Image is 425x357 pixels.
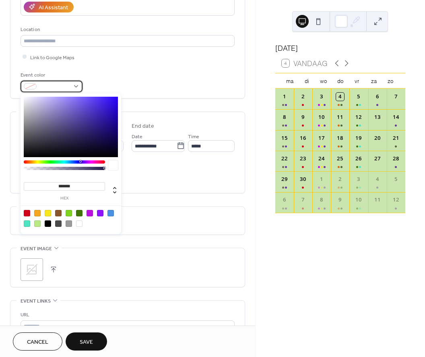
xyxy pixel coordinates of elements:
[281,155,289,163] div: 22
[318,175,326,183] div: 1
[392,175,400,183] div: 5
[66,332,107,351] button: Save
[355,175,363,183] div: 3
[281,175,289,183] div: 29
[30,53,74,62] span: Link to Google Maps
[392,155,400,163] div: 28
[332,73,349,89] div: do
[275,43,405,54] div: [DATE]
[66,220,72,227] div: #9B9B9B
[349,73,365,89] div: vr
[55,210,62,216] div: #8B572A
[318,155,326,163] div: 24
[299,196,307,204] div: 7
[392,93,400,101] div: 7
[299,113,307,121] div: 9
[24,2,74,12] button: AI Assistant
[336,134,344,142] div: 18
[24,220,30,227] div: #50E3C2
[336,93,344,101] div: 4
[336,175,344,183] div: 2
[355,134,363,142] div: 19
[392,196,400,204] div: 12
[373,93,382,101] div: 6
[298,73,315,89] div: di
[336,196,344,204] div: 9
[299,93,307,101] div: 2
[318,113,326,121] div: 10
[318,93,326,101] div: 3
[382,73,399,89] div: zo
[21,297,51,305] span: Event links
[281,196,289,204] div: 6
[76,220,83,227] div: #FFFFFF
[336,113,344,121] div: 11
[355,113,363,121] div: 12
[281,134,289,142] div: 15
[80,338,93,347] span: Save
[27,338,48,347] span: Cancel
[45,220,51,227] div: #000000
[13,332,62,351] button: Cancel
[299,155,307,163] div: 23
[355,155,363,163] div: 26
[34,210,41,216] div: #F5A623
[373,113,382,121] div: 13
[282,73,299,89] div: ma
[299,134,307,142] div: 16
[392,113,400,121] div: 14
[107,210,114,216] div: #4A90E2
[373,155,382,163] div: 27
[132,132,142,141] span: Date
[355,93,363,101] div: 5
[87,210,93,216] div: #BD10E0
[21,245,52,253] span: Event image
[21,311,233,319] div: URL
[281,113,289,121] div: 8
[24,210,30,216] div: #D0021B
[315,73,332,89] div: wo
[281,93,289,101] div: 1
[21,71,81,79] div: Event color
[355,196,363,204] div: 10
[34,220,41,227] div: #B8E986
[318,134,326,142] div: 17
[132,122,154,131] div: End date
[66,210,72,216] div: #7ED321
[45,210,51,216] div: #F8E71C
[318,196,326,204] div: 8
[373,134,382,142] div: 20
[76,210,83,216] div: #417505
[373,196,382,204] div: 11
[21,258,43,281] div: ;
[39,3,68,12] div: AI Assistant
[97,210,103,216] div: #9013FE
[336,155,344,163] div: 25
[55,220,62,227] div: #4A4A4A
[188,132,199,141] span: Time
[392,134,400,142] div: 21
[299,175,307,183] div: 30
[21,25,233,34] div: Location
[24,196,105,201] label: hex
[365,73,382,89] div: za
[373,175,382,183] div: 4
